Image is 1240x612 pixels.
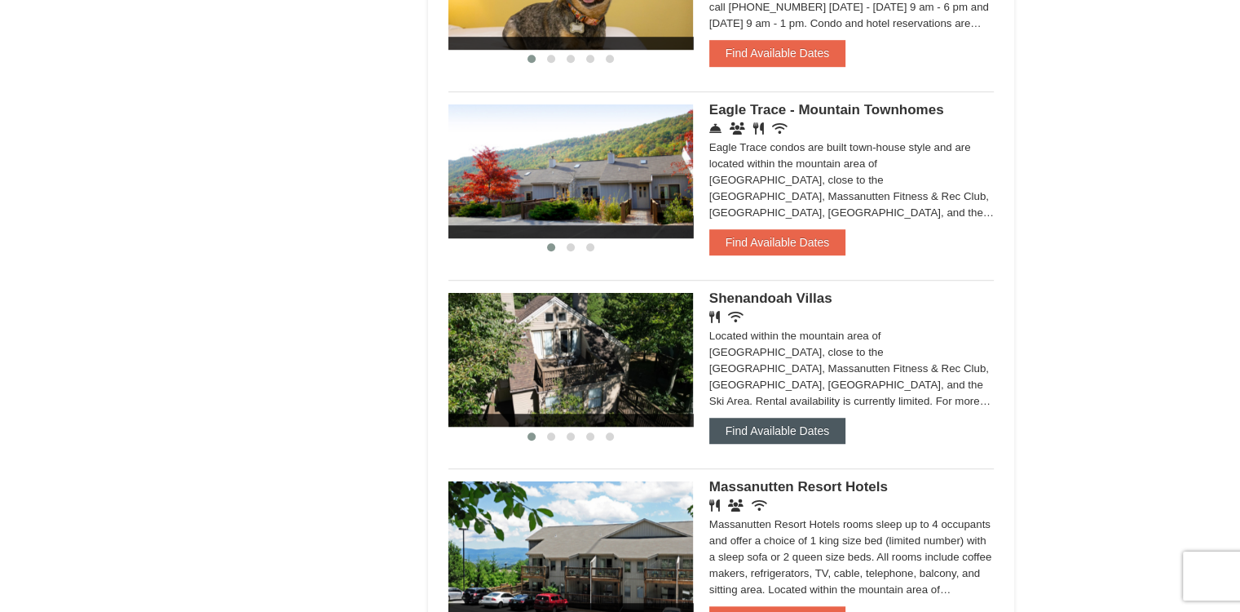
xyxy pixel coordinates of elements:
i: Restaurant [709,499,720,512]
i: Conference Facilities [730,122,745,135]
i: Restaurant [753,122,764,135]
i: Wireless Internet (free) [728,311,744,323]
i: Wireless Internet (free) [772,122,788,135]
div: Located within the mountain area of [GEOGRAPHIC_DATA], close to the [GEOGRAPHIC_DATA], Massanutte... [709,328,995,410]
div: Massanutten Resort Hotels rooms sleep up to 4 occupants and offer a choice of 1 king size bed (li... [709,517,995,598]
button: Find Available Dates [709,229,845,255]
button: Find Available Dates [709,418,845,444]
i: Restaurant [709,311,720,323]
i: Wireless Internet (free) [752,499,767,512]
i: Concierge Desk [709,122,721,135]
span: Shenandoah Villas [709,290,832,306]
button: Find Available Dates [709,40,845,66]
span: Eagle Trace - Mountain Townhomes [709,102,944,118]
i: Banquet Facilities [728,499,744,512]
span: Massanutten Resort Hotels [709,479,888,494]
div: Eagle Trace condos are built town-house style and are located within the mountain area of [GEOGRA... [709,140,995,221]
